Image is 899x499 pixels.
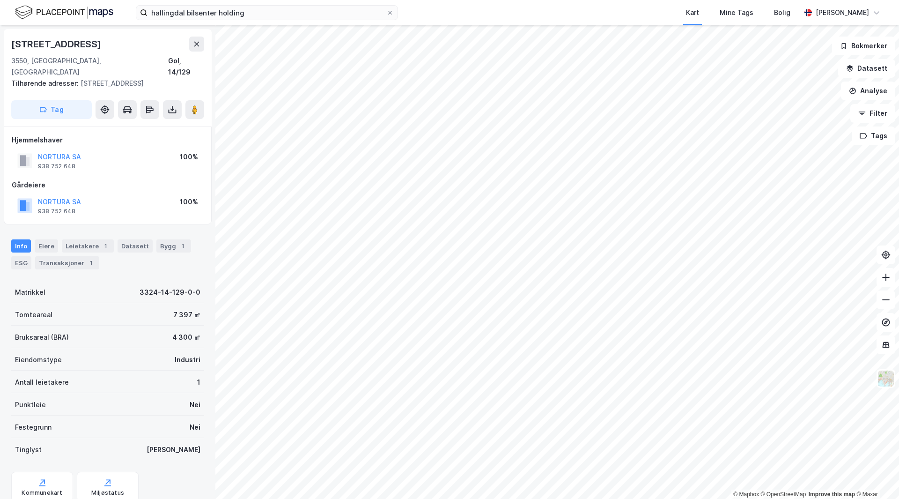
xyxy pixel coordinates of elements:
input: Søk på adresse, matrikkel, gårdeiere, leietakere eller personer [147,6,386,20]
div: Tinglyst [15,444,42,455]
div: 1 [197,377,200,388]
div: 1 [178,241,187,251]
div: 1 [86,258,96,268]
div: Leietakere [62,239,114,253]
div: 7 397 ㎡ [173,309,200,320]
div: 938 752 648 [38,163,75,170]
a: OpenStreetMap [761,491,806,498]
button: Tag [11,100,92,119]
div: Bolig [774,7,790,18]
img: Z [877,370,895,387]
button: Analyse [841,82,895,100]
div: Matrikkel [15,287,45,298]
div: Info [11,239,31,253]
div: Eiere [35,239,58,253]
div: [PERSON_NAME] [147,444,200,455]
button: Tags [852,127,895,145]
div: 4 300 ㎡ [172,332,200,343]
div: Gårdeiere [12,179,204,191]
div: Punktleie [15,399,46,410]
div: [STREET_ADDRESS] [11,78,197,89]
div: 938 752 648 [38,208,75,215]
div: Kontrollprogram for chat [852,454,899,499]
div: Bruksareal (BRA) [15,332,69,343]
div: Nei [190,422,200,433]
button: Datasett [838,59,895,78]
div: Mine Tags [720,7,753,18]
div: Festegrunn [15,422,52,433]
span: Tilhørende adresser: [11,79,81,87]
div: Datasett [118,239,153,253]
div: Tomteareal [15,309,52,320]
img: logo.f888ab2527a4732fd821a326f86c7f29.svg [15,4,113,21]
div: Nei [190,399,200,410]
div: [STREET_ADDRESS] [11,37,103,52]
div: 100% [180,151,198,163]
a: Improve this map [809,491,855,498]
a: Mapbox [733,491,759,498]
div: Kart [686,7,699,18]
div: Eiendomstype [15,354,62,365]
div: Antall leietakere [15,377,69,388]
div: Bygg [156,239,191,253]
div: Gol, 14/129 [168,55,204,78]
div: [PERSON_NAME] [816,7,869,18]
div: ESG [11,256,31,269]
div: 100% [180,196,198,208]
div: Miljøstatus [91,489,124,497]
div: Industri [175,354,200,365]
iframe: Chat Widget [852,454,899,499]
div: 3324-14-129-0-0 [140,287,200,298]
div: Kommunekart [22,489,62,497]
div: 3550, [GEOGRAPHIC_DATA], [GEOGRAPHIC_DATA] [11,55,168,78]
div: Transaksjoner [35,256,99,269]
button: Bokmerker [832,37,895,55]
button: Filter [850,104,895,123]
div: 1 [101,241,110,251]
div: Hjemmelshaver [12,134,204,146]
